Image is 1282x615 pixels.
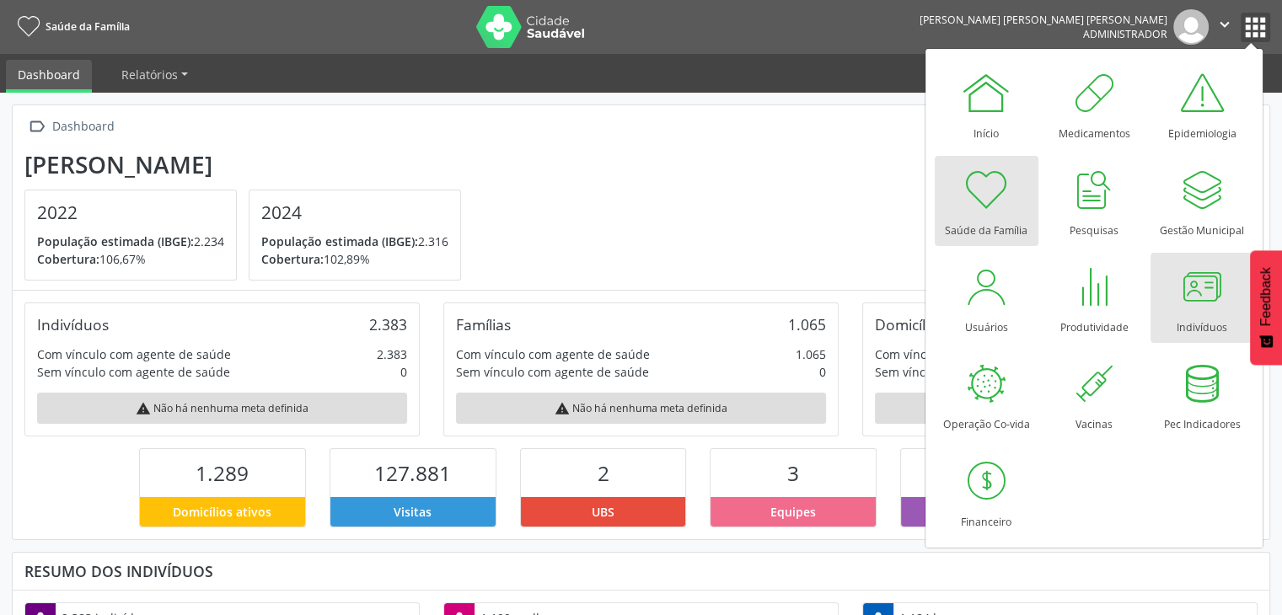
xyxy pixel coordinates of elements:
span: Administrador [1083,27,1167,41]
a:  Dashboard [24,115,117,139]
i: warning [555,401,570,416]
a: Pec Indicadores [1151,350,1254,440]
span: Saúde da Família [46,19,130,34]
p: 2.316 [261,233,448,250]
span: População estimada (IBGE): [37,233,194,249]
button: apps [1241,13,1270,42]
h4: 2024 [261,202,448,223]
a: Relatórios [110,60,200,89]
div: Sem vínculo com agente de saúde [37,363,230,381]
div: Com vínculo com agente de saúde [456,345,650,363]
p: 2.234 [37,233,224,250]
img: img [1173,9,1209,45]
div: Sem vínculo com agente de saúde [456,363,649,381]
span: Cobertura: [37,251,99,267]
a: Financeiro [935,447,1038,537]
div: Famílias [456,315,511,334]
span: População estimada (IBGE): [261,233,418,249]
div: 0 [400,363,407,381]
span: 2 [598,459,609,487]
a: Início [935,59,1038,149]
a: Medicamentos [1043,59,1146,149]
div: Domicílios [875,315,945,334]
span: 3 [787,459,799,487]
span: Cobertura: [261,251,324,267]
div: Não há nenhuma meta definida [456,393,826,424]
span: Feedback [1258,267,1274,326]
a: Pesquisas [1043,156,1146,246]
div: [PERSON_NAME] [PERSON_NAME] [PERSON_NAME] [920,13,1167,27]
a: Indivíduos [1151,253,1254,343]
a: Vacinas [1043,350,1146,440]
a: Produtividade [1043,253,1146,343]
div: Sem vínculo com agente de saúde [875,363,1068,381]
i:  [24,115,49,139]
p: 106,67% [37,250,224,268]
span: Equipes [770,503,816,521]
div: Com vínculo com agente de saúde [875,345,1069,363]
span: Relatórios [121,67,178,83]
h4: 2022 [37,202,224,223]
a: Saúde da Família [935,156,1038,246]
a: Saúde da Família [12,13,130,40]
span: 1.289 [196,459,249,487]
div: Indivíduos [37,315,109,334]
div: 1.065 [796,345,826,363]
button: Feedback - Mostrar pesquisa [1250,250,1282,365]
span: Visitas [394,503,432,521]
span: 127.881 [374,459,451,487]
div: Não há nenhuma meta definida [875,393,1245,424]
div: Com vínculo com agente de saúde [37,345,231,363]
a: Usuários [935,253,1038,343]
div: Resumo dos indivíduos [24,562,1258,580]
div: Dashboard [49,115,117,139]
div: 0 [819,363,826,381]
div: 1.065 [788,315,826,334]
a: Epidemiologia [1151,59,1254,149]
div: Não há nenhuma meta definida [37,393,407,424]
a: Operação Co-vida [935,350,1038,440]
i: warning [136,401,151,416]
a: Gestão Municipal [1151,156,1254,246]
p: 102,89% [261,250,448,268]
div: 2.383 [377,345,407,363]
i:  [1215,15,1234,34]
div: 2.383 [369,315,407,334]
div: [PERSON_NAME] [24,151,473,179]
span: UBS [592,503,614,521]
a: Dashboard [6,60,92,93]
button:  [1209,9,1241,45]
span: Domicílios ativos [173,503,271,521]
